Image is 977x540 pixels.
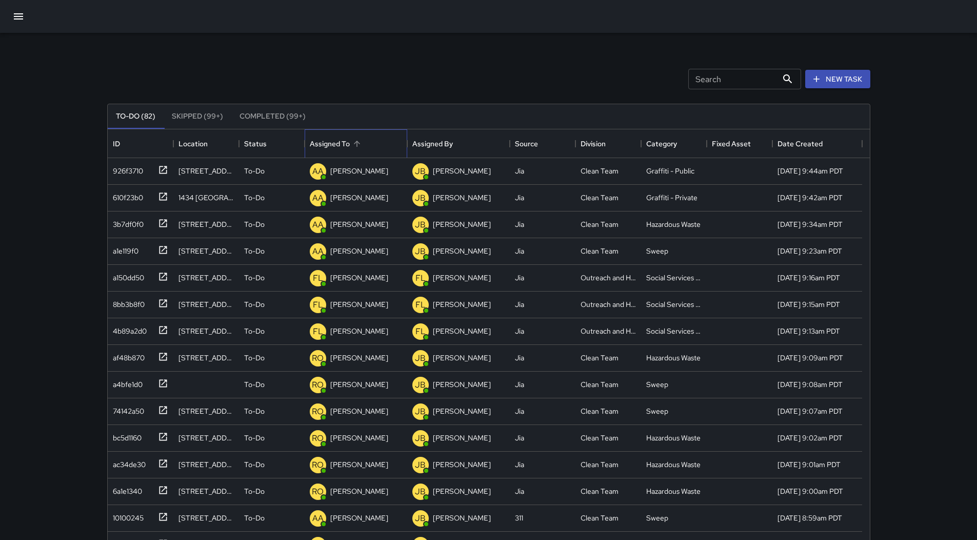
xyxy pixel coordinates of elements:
div: 610f23b0 [109,188,143,203]
div: Social Services Support [646,299,702,310]
div: 8/18/2025, 9:16am PDT [777,273,840,283]
div: 8bb3b8f0 [109,295,145,310]
div: Jia [515,166,524,176]
p: To-Do [244,486,265,496]
div: Fixed Asset [712,129,751,158]
div: Assigned By [407,129,510,158]
div: Hazardous Waste [646,219,701,229]
p: To-Do [244,513,265,523]
div: Clean Team [581,433,619,443]
div: Clean Team [581,406,619,416]
p: JB [415,512,426,525]
div: Hazardous Waste [646,353,701,363]
p: RO [312,406,324,418]
p: [PERSON_NAME] [330,166,388,176]
p: [PERSON_NAME] [433,273,491,283]
div: Sweep [646,513,668,523]
div: Division [575,129,641,158]
div: Outreach and Hospitality [581,299,636,310]
div: 8/18/2025, 9:07am PDT [777,406,843,416]
div: 6a1e1340 [109,482,142,496]
div: 27 Van Ness Avenue [178,299,234,310]
div: Clean Team [581,219,619,229]
div: 1500 Market Street [178,326,234,336]
div: Clean Team [581,246,619,256]
p: To-Do [244,406,265,416]
p: To-Do [244,353,265,363]
div: Jia [515,273,524,283]
div: Jia [515,299,524,310]
div: Hazardous Waste [646,433,701,443]
div: 8/18/2025, 9:02am PDT [777,433,843,443]
div: Jia [515,486,524,496]
div: 10100245 [109,509,144,523]
p: FL [313,299,323,311]
p: RO [312,459,324,471]
p: To-Do [244,246,265,256]
p: JB [415,165,426,178]
div: 1420 Market Street [178,219,234,229]
p: To-Do [244,433,265,443]
div: 101 Grove Street [178,433,234,443]
div: 335 Mcallister Street [178,486,234,496]
p: AA [312,245,324,258]
div: 74142a50 [109,402,144,416]
div: Clean Team [581,486,619,496]
div: 30 Polk Street [178,459,234,470]
p: To-Do [244,299,265,310]
div: 8/18/2025, 9:23am PDT [777,246,842,256]
div: Status [244,129,267,158]
p: [PERSON_NAME] [433,192,491,203]
div: Assigned To [310,129,350,158]
button: Skipped (99+) [164,104,231,129]
div: Category [646,129,677,158]
div: Clean Team [581,459,619,470]
div: 8/18/2025, 9:01am PDT [777,459,841,470]
div: Social Services Support [646,273,702,283]
p: [PERSON_NAME] [433,353,491,363]
div: ID [108,129,173,158]
p: [PERSON_NAME] [330,379,388,390]
p: [PERSON_NAME] [330,246,388,256]
p: To-Do [244,192,265,203]
div: Assigned To [305,129,407,158]
div: a1e119f0 [109,242,138,256]
p: [PERSON_NAME] [433,513,491,523]
div: 8/18/2025, 9:42am PDT [777,192,843,203]
p: [PERSON_NAME] [330,433,388,443]
p: [PERSON_NAME] [433,246,491,256]
div: 95 Hayes Street [178,246,234,256]
div: 42 12th Street [178,513,234,523]
div: Clean Team [581,192,619,203]
div: Jia [515,433,524,443]
div: Outreach and Hospitality [581,326,636,336]
p: FL [313,325,323,338]
p: JB [415,245,426,258]
div: ac34de30 [109,455,146,470]
div: ID [113,129,120,158]
div: Assigned By [412,129,453,158]
div: 8/18/2025, 9:44am PDT [777,166,843,176]
div: a150dd50 [109,268,144,283]
p: RO [312,486,324,498]
p: [PERSON_NAME] [330,192,388,203]
p: [PERSON_NAME] [330,406,388,416]
div: Social Services Support [646,326,702,336]
div: 926f3710 [109,162,143,176]
div: 8/18/2025, 9:08am PDT [777,379,843,390]
p: To-Do [244,166,265,176]
div: 8/18/2025, 9:00am PDT [777,486,843,496]
button: New Task [805,70,870,89]
p: [PERSON_NAME] [433,299,491,310]
div: Source [515,129,538,158]
p: [PERSON_NAME] [433,459,491,470]
div: 27 Van Ness Avenue [178,273,234,283]
div: Clean Team [581,513,619,523]
div: Jia [515,379,524,390]
div: Sweep [646,246,668,256]
div: Date Created [777,129,823,158]
p: [PERSON_NAME] [330,273,388,283]
p: [PERSON_NAME] [433,379,491,390]
p: To-Do [244,379,265,390]
p: [PERSON_NAME] [433,486,491,496]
